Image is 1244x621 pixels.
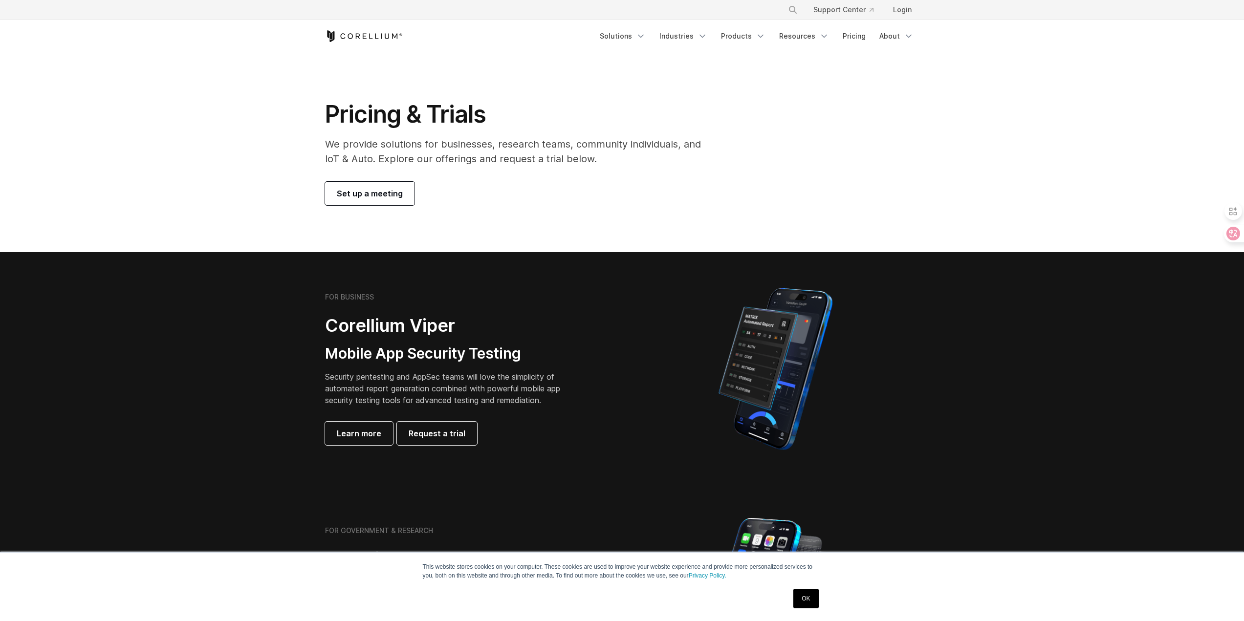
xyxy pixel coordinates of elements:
[397,422,477,445] a: Request a trial
[873,27,919,45] a: About
[594,27,652,45] a: Solutions
[325,100,715,129] h1: Pricing & Trials
[325,30,403,42] a: Corellium Home
[337,188,403,199] span: Set up a meeting
[773,27,835,45] a: Resources
[885,1,919,19] a: Login
[776,1,919,19] div: Navigation Menu
[837,27,872,45] a: Pricing
[423,562,822,580] p: This website stores cookies on your computer. These cookies are used to improve your website expe...
[702,283,849,454] img: Corellium MATRIX automated report on iPhone showing app vulnerability test results across securit...
[337,428,381,439] span: Learn more
[654,27,713,45] a: Industries
[325,293,374,301] h6: FOR BUSINESS
[409,428,465,439] span: Request a trial
[325,137,715,166] p: We provide solutions for businesses, research teams, community individuals, and IoT & Auto. Explo...
[325,315,575,337] h2: Corellium Viper
[325,344,575,363] h3: Mobile App Security Testing
[793,589,818,608] a: OK
[715,27,771,45] a: Products
[784,1,802,19] button: Search
[325,182,415,205] a: Set up a meeting
[325,371,575,406] p: Security pentesting and AppSec teams will love the simplicity of automated report generation comb...
[689,572,726,579] a: Privacy Policy.
[594,27,919,45] div: Navigation Menu
[325,548,599,570] h2: Corellium Falcon
[325,526,433,535] h6: FOR GOVERNMENT & RESEARCH
[325,422,393,445] a: Learn more
[806,1,881,19] a: Support Center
